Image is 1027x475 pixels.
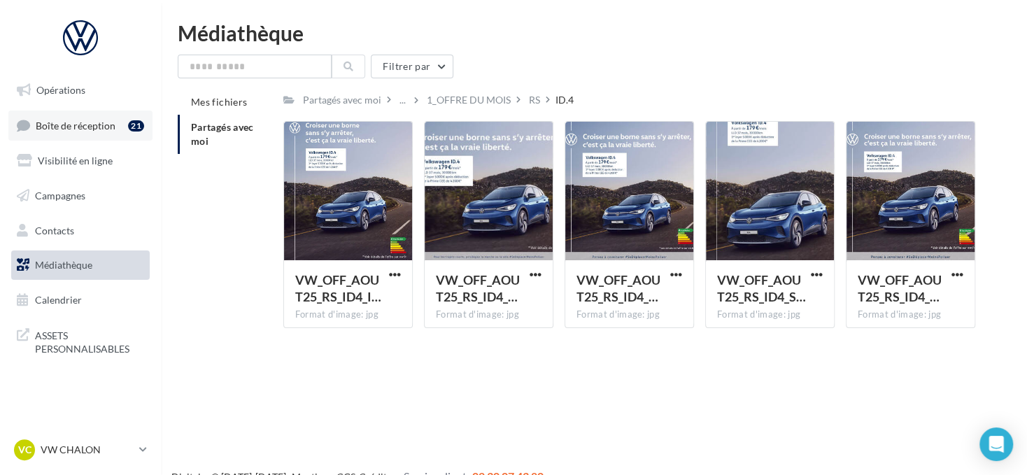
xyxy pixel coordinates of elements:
a: Médiathèque [8,250,153,280]
a: ASSETS PERSONNALISABLES [8,320,153,362]
div: Format d'image: jpg [436,309,541,321]
div: ... [397,90,409,110]
a: Opérations [8,76,153,105]
span: Calendrier [35,294,82,306]
span: Visibilité en ligne [38,155,113,166]
span: Contacts [35,224,74,236]
a: VC VW CHALON [11,437,150,463]
span: VW_OFF_AOUT25_RS_ID4_GMB [436,272,520,304]
div: Open Intercom Messenger [979,427,1013,461]
div: Format d'image: jpg [858,309,963,321]
a: Visibilité en ligne [8,146,153,176]
a: Contacts [8,216,153,246]
a: Calendrier [8,285,153,315]
span: VW_OFF_AOUT25_RS_ID4_STORY [717,272,806,304]
div: 21 [128,120,144,132]
span: Campagnes [35,190,85,201]
div: Partagés avec moi [303,93,381,107]
span: Médiathèque [35,259,92,271]
a: Campagnes [8,181,153,211]
span: Opérations [36,84,85,96]
div: 1_OFFRE DU MOIS [427,93,511,107]
button: Filtrer par [371,55,453,78]
p: VW CHALON [41,443,134,457]
div: ID.4 [555,93,574,107]
a: Boîte de réception21 [8,111,153,141]
div: Format d'image: jpg [295,309,401,321]
div: RS [529,93,540,107]
div: Médiathèque [178,22,1010,43]
span: Partagés avec moi [191,121,254,147]
div: Format d'image: jpg [576,309,682,321]
span: VC [18,443,31,457]
span: ASSETS PERSONNALISABLES [35,326,144,356]
span: VW_OFF_AOUT25_RS_ID4_INSTA [295,272,381,304]
span: Mes fichiers [191,96,247,108]
span: VW_OFF_AOUT25_RS_ID4_GMB_720x720px [858,272,942,304]
div: Format d'image: jpg [717,309,823,321]
span: VW_OFF_AOUT25_RS_ID4_CARRE [576,272,660,304]
span: Boîte de réception [36,119,115,131]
